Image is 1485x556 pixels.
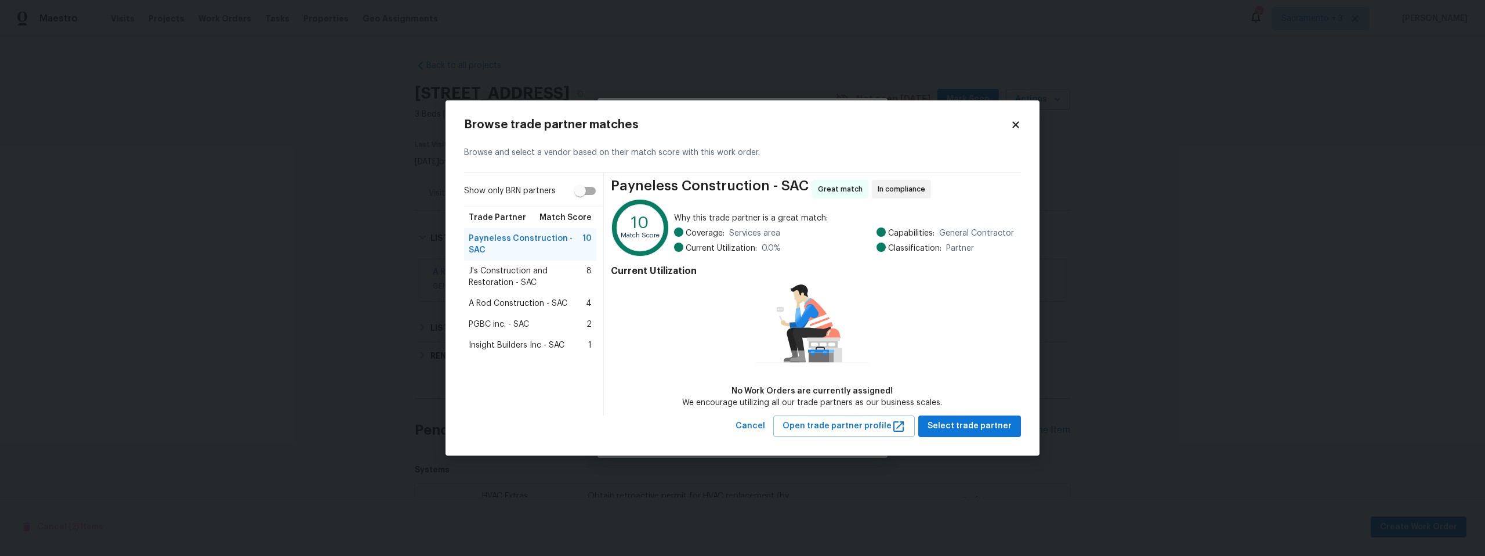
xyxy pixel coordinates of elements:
[464,185,556,197] span: Show only BRN partners
[888,243,941,254] span: Classification:
[818,183,867,195] span: Great match
[469,233,582,256] span: Payneless Construction - SAC
[469,212,526,223] span: Trade Partner
[631,215,649,231] text: 10
[686,243,757,254] span: Current Utilization:
[783,419,906,434] span: Open trade partner profile
[469,265,586,288] span: J's Construction and Restoration - SAC
[686,228,725,239] span: Coverage:
[586,319,592,330] span: 2
[586,298,592,309] span: 4
[736,419,765,434] span: Cancel
[464,133,1021,173] div: Browse and select a vendor based on their match score with this work order.
[773,416,915,437] button: Open trade partner profile
[729,228,780,239] span: Services area
[731,416,770,437] button: Cancel
[878,183,930,195] span: In compliance
[621,233,660,239] text: Match Score
[611,180,809,198] span: Payneless Construction - SAC
[946,243,974,254] span: Partner
[682,385,942,397] div: No Work Orders are currently assigned!
[469,319,529,330] span: PGBC inc. - SAC
[464,119,1010,131] h2: Browse trade partner matches
[918,416,1021,437] button: Select trade partner
[762,243,781,254] span: 0.0 %
[928,419,1012,434] span: Select trade partner
[582,233,592,256] span: 10
[888,228,935,239] span: Capabilities:
[588,340,592,351] span: 1
[674,212,1014,224] span: Why this trade partner is a great match:
[539,212,592,223] span: Match Score
[682,397,942,409] div: We encourage utilizing all our trade partners as our business scales.
[469,298,567,309] span: A Rod Construction - SAC
[586,265,592,288] span: 8
[469,340,564,351] span: Insight Builders Inc - SAC
[611,265,1014,277] h4: Current Utilization
[939,228,1014,239] span: General Contractor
